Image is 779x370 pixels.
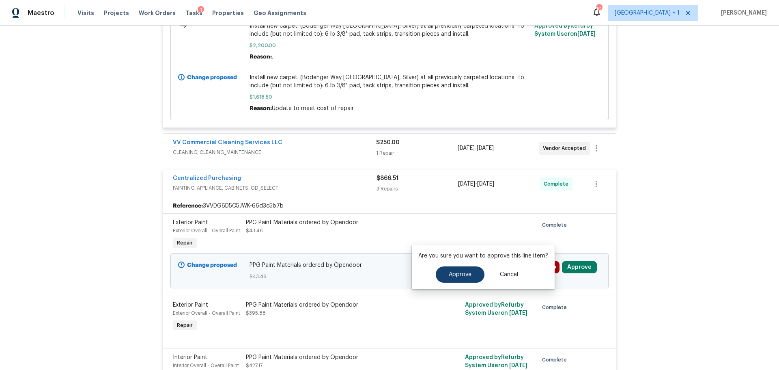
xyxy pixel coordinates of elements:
span: [DATE] [458,181,475,187]
span: [DATE] [509,310,527,316]
div: 1 [198,6,204,14]
div: 10 [596,5,602,13]
span: Repair [174,321,196,329]
div: PPG Paint Materials ordered by Opendoor [246,301,424,309]
span: Interior Paint [173,355,207,360]
span: PPG Paint Materials ordered by Opendoor [250,261,530,269]
p: Are you sure you want to approve this line item? [418,252,548,260]
span: $43.46 [250,273,530,281]
span: $250.00 [376,140,400,145]
span: $43.46 [246,228,263,233]
button: Cancel [487,266,531,283]
div: 3VVDG6D5C5JWK-66d3c5b7b [163,199,616,213]
span: $866.51 [377,175,398,181]
span: [PERSON_NAME] [718,9,767,17]
span: Approve [449,272,471,278]
span: Exterior Overall - Overall Paint [173,228,240,233]
span: CLEANING, CLEANING_MAINTENANCE [173,148,376,156]
span: Exterior Overall - Overall Paint [173,311,240,316]
span: Complete [542,356,570,364]
span: [DATE] [577,31,596,37]
span: Tasks [185,10,202,16]
span: Work Orders [139,9,176,17]
span: [DATE] [509,363,527,368]
span: Projects [104,9,129,17]
a: VV Commercial Cleaning Services LLC [173,140,282,145]
span: [DATE] [458,145,475,151]
span: [DATE] [477,181,494,187]
span: [GEOGRAPHIC_DATA] + 1 [615,9,680,17]
span: Cancel [500,272,518,278]
b: Change proposed [187,75,237,80]
span: . [272,54,273,60]
span: Visits [77,9,94,17]
span: Reason: [250,54,272,60]
span: Exterior Paint [173,220,208,225]
span: Exterior Paint [173,302,208,308]
div: 1 Repair [376,149,457,157]
b: Reference: [173,202,203,210]
div: PPG Paint Materials ordered by Opendoor [246,219,424,227]
span: - [458,180,494,188]
span: Repair [174,239,196,247]
div: PPG Paint Materials ordered by Opendoor [246,353,424,361]
span: Complete [544,180,572,188]
button: Approve [436,266,484,283]
span: $395.88 [246,311,266,316]
span: Approved by Refurby System User on [465,355,527,368]
span: Install new carpet. (Bodenger Way [GEOGRAPHIC_DATA], Silver) at all previously carpeted locations... [250,22,530,38]
button: Approve [562,261,597,273]
span: $427.17 [246,363,263,368]
span: - [458,144,494,152]
span: Geo Assignments [254,9,306,17]
span: Reason: [250,106,272,111]
span: [DATE] [477,145,494,151]
span: Vendor Accepted [543,144,589,152]
b: Change proposed [187,262,237,268]
span: Maestro [28,9,54,17]
span: Update to meet cost of repair [272,106,354,111]
span: Properties [212,9,244,17]
div: 3 Repairs [377,185,458,193]
span: Complete [542,221,570,229]
span: PAINTING, APPLIANCE, CABINETS, OD_SELECT [173,184,377,192]
span: Install new carpet. (Bodenger Way [GEOGRAPHIC_DATA], Silver) at all previously carpeted locations... [250,74,530,90]
span: $1,618.50 [250,93,530,101]
span: $2,200.00 [250,41,530,50]
span: Complete [542,303,570,312]
span: Interior Overall - Overall Paint [173,363,239,368]
a: Centralized Purchasing [173,175,241,181]
span: Approved by Refurby System User on [465,302,527,316]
